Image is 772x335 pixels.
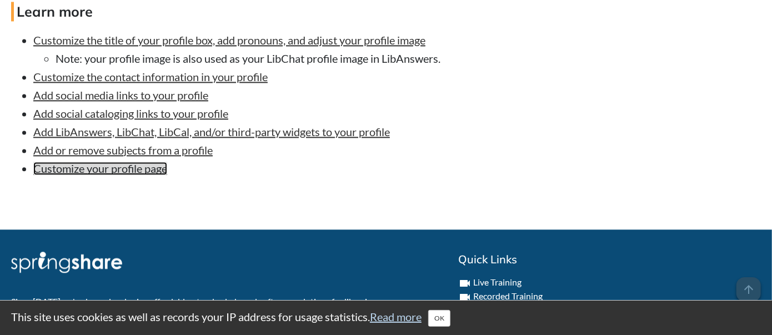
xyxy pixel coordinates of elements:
h2: Quick Links [458,252,761,267]
li: Note: your profile image is also used as your LibChat profile image in LibAnswers. [56,51,565,66]
a: Add or remove subjects from a profile [33,143,213,157]
i: videocam [458,277,472,290]
a: Add LibAnswers, LibChat, LibCal, and/or third-party widgets to your profile [33,125,390,138]
a: Live Training [473,277,522,287]
span: arrow_upward [736,277,761,302]
a: Customize the title of your profile box, add pronouns, and adjust your profile image [33,33,425,47]
a: Recorded Training [473,291,543,301]
p: Since [DATE] we've been developing affordable, standards-based software solutions for libraries, ... [11,296,378,333]
a: Customize the contact information in your profile [33,70,268,83]
img: Springshare [11,252,122,273]
a: Read more [370,310,422,323]
h4: Learn more [11,2,565,21]
button: Close [428,310,450,327]
a: arrow_upward [736,278,761,292]
i: videocam [458,291,472,304]
a: Add social media links to your profile [33,88,208,102]
a: Customize your profile page [33,162,167,175]
a: Add social cataloging links to your profile [33,107,228,120]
